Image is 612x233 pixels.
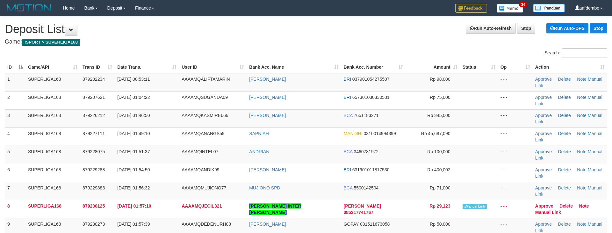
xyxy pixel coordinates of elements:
a: Note [577,95,587,100]
td: - - - [498,146,533,164]
span: [DATE] 01:57:10 [117,203,151,209]
span: 879207621 [83,95,105,100]
span: Copy 5500142504 to clipboard [354,185,378,190]
span: Rp 400,002 [427,167,450,172]
span: Rp 345,000 [427,113,450,118]
span: Rp 50,000 [430,222,450,227]
span: Copy 081511673058 to clipboard [360,222,390,227]
a: Approve [535,131,552,136]
td: - - - [498,200,533,218]
span: BCA [344,149,353,154]
td: - - - [498,109,533,127]
span: AAAAMQSUGANDA09 [182,95,228,100]
span: MANDIRI [344,131,363,136]
span: 34 [519,2,528,7]
span: Copy 3460781972 to clipboard [354,149,378,154]
a: Note [577,167,587,172]
a: [PERSON_NAME] [249,113,286,118]
a: Manual Link [535,113,602,124]
td: SUPERLIGA168 [25,164,80,182]
span: Copy 657301030330531 to clipboard [352,95,390,100]
span: BRI [344,167,351,172]
th: User ID: activate to sort column ascending [179,61,247,73]
th: Status: activate to sort column ascending [460,61,498,73]
span: AAAAMQANDIK99 [182,167,219,172]
a: Run Auto-Refresh [466,23,516,34]
span: 879202234 [83,77,105,82]
a: Delete [558,167,571,172]
td: 8 [5,200,25,218]
td: - - - [498,182,533,200]
a: Approve [535,149,552,154]
a: Delete [558,113,571,118]
a: Delete [558,149,571,154]
a: [PERSON_NAME] [249,222,286,227]
span: Copy 7651183271 to clipboard [354,113,378,118]
span: Rp 98,000 [430,77,450,82]
a: Note [577,113,587,118]
a: Note [577,77,587,82]
a: Delete [559,203,573,209]
td: 6 [5,164,25,182]
span: AAAAMQANANGS59 [182,131,225,136]
span: AAAAMQDEDENURH88 [182,222,231,227]
a: Stop [517,23,535,34]
td: - - - [498,91,533,109]
a: [PERSON_NAME] [249,95,286,100]
span: BRI [344,77,351,82]
td: SUPERLIGA168 [25,200,80,218]
span: AAAAMQKASMIRE666 [182,113,228,118]
a: Manual Link [535,210,561,215]
span: GOPAY [344,222,359,227]
th: ID: activate to sort column descending [5,61,25,73]
a: Approve [535,95,552,100]
a: Note [577,222,587,227]
a: Stop [590,23,607,33]
a: Approve [535,113,552,118]
span: [PERSON_NAME] [344,203,381,209]
a: Note [577,131,587,136]
a: Approve [535,167,552,172]
td: SUPERLIGA168 [25,182,80,200]
span: AAAAMQALIFTAMARIN [182,77,230,82]
span: 879230273 [83,222,105,227]
a: Run Auto-DPS [546,23,588,33]
a: Manual Link [535,131,602,142]
a: Note [577,149,587,154]
span: 879226212 [83,113,105,118]
span: [DATE] 00:53:11 [117,77,150,82]
span: [DATE] 01:57:39 [117,222,150,227]
span: [DATE] 01:49:10 [117,131,150,136]
td: - - - [498,164,533,182]
td: 1 [5,73,25,92]
span: [DATE] 01:46:50 [117,113,150,118]
span: 879229288 [83,167,105,172]
img: Button%20Memo.svg [497,4,523,13]
img: MOTION_logo.png [5,3,53,13]
td: SUPERLIGA168 [25,73,80,92]
a: Manual Link [535,95,602,106]
a: Manual Link [535,77,602,88]
a: Manual Link [535,149,602,161]
span: Rp 45,687,090 [421,131,450,136]
a: SAPNIAH [249,131,269,136]
label: Search: [545,48,607,58]
img: panduan.png [533,4,565,12]
span: BCA [344,113,353,118]
a: Delete [558,222,571,227]
a: Approve [535,222,552,227]
span: 879227111 [83,131,105,136]
th: Game/API: activate to sort column ascending [25,61,80,73]
a: [PERSON_NAME] [249,167,286,172]
a: Delete [558,185,571,190]
span: Copy 037901054275507 to clipboard [352,77,390,82]
td: SUPERLIGA168 [25,127,80,146]
td: SUPERLIGA168 [25,146,80,164]
a: Note [577,185,587,190]
td: SUPERLIGA168 [25,91,80,109]
a: Manual Link [535,185,602,197]
th: Amount: activate to sort column ascending [406,61,460,73]
span: Copy 631901011817530 to clipboard [352,167,390,172]
a: Delete [558,131,571,136]
td: - - - [498,127,533,146]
